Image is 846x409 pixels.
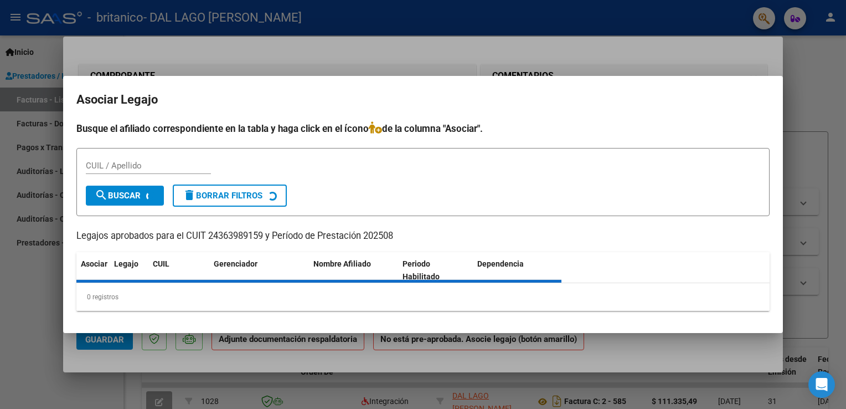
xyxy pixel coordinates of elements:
span: Nombre Afiliado [313,259,371,268]
div: Open Intercom Messenger [808,371,835,398]
span: Periodo Habilitado [403,259,440,281]
button: Buscar [86,186,164,206]
datatable-header-cell: Legajo [110,252,148,289]
h2: Asociar Legajo [76,89,770,110]
button: Borrar Filtros [173,185,287,207]
span: Buscar [95,191,141,201]
datatable-header-cell: Nombre Afiliado [309,252,398,289]
span: Legajo [114,259,138,268]
mat-icon: search [95,188,108,202]
h4: Busque el afiliado correspondiente en la tabla y haga click en el ícono de la columna "Asociar". [76,121,770,136]
datatable-header-cell: Gerenciador [209,252,309,289]
datatable-header-cell: Periodo Habilitado [398,252,473,289]
div: 0 registros [76,283,770,311]
span: Borrar Filtros [183,191,262,201]
datatable-header-cell: Dependencia [473,252,562,289]
span: Dependencia [477,259,524,268]
datatable-header-cell: Asociar [76,252,110,289]
datatable-header-cell: CUIL [148,252,209,289]
p: Legajos aprobados para el CUIT 24363989159 y Período de Prestación 202508 [76,229,770,243]
span: Gerenciador [214,259,257,268]
span: Asociar [81,259,107,268]
span: CUIL [153,259,169,268]
mat-icon: delete [183,188,196,202]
